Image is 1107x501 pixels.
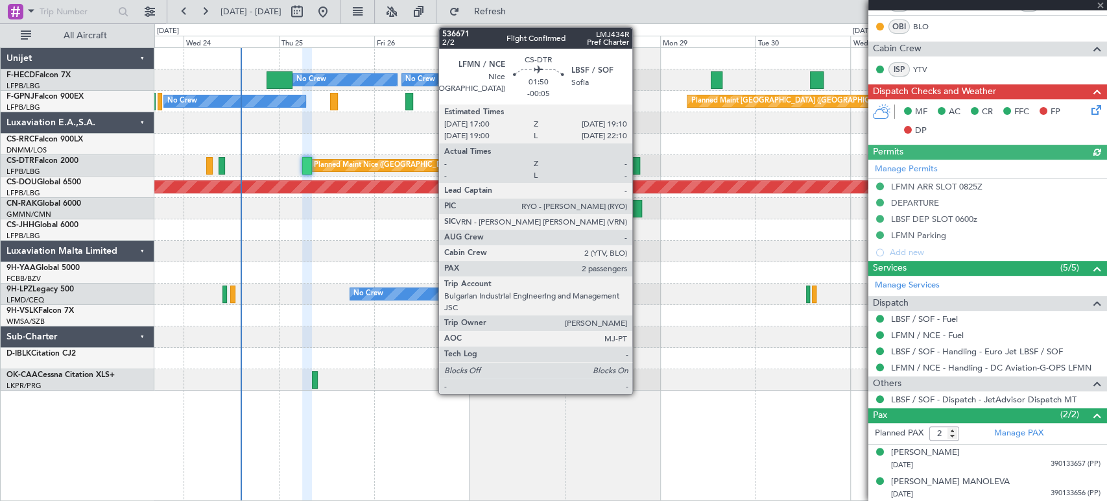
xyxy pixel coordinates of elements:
[6,200,81,208] a: CN-RAKGlobal 6000
[873,296,909,311] span: Dispatch
[470,36,565,47] div: Sat 27
[6,221,34,229] span: CS-JHH
[14,25,141,46] button: All Aircraft
[6,157,34,165] span: CS-DTR
[6,274,41,284] a: FCBB/BZV
[891,460,913,470] span: [DATE]
[873,84,996,99] span: Dispatch Checks and Weather
[888,62,910,77] div: ISP
[875,427,923,440] label: Planned PAX
[6,307,38,315] span: 9H-VSLK
[6,286,32,293] span: 9H-LPZ
[6,371,115,379] a: OK-CAACessna Citation XLS+
[314,156,458,175] div: Planned Maint Nice ([GEOGRAPHIC_DATA])
[915,125,927,138] span: DP
[755,36,850,47] div: Tue 30
[1051,459,1101,470] span: 390133657 (PP)
[6,286,74,293] a: 9H-LPZLegacy 500
[6,71,35,79] span: F-HECD
[184,36,279,47] div: Wed 24
[850,36,946,47] div: Wed 1
[279,36,374,47] div: Thu 25
[6,71,71,79] a: F-HECDFalcon 7X
[6,81,40,91] a: LFPB/LBG
[6,136,34,143] span: CS-RRC
[913,64,942,75] a: YTV
[949,106,960,119] span: AC
[6,231,40,241] a: LFPB/LBG
[157,26,179,37] div: [DATE]
[888,19,910,34] div: OBI
[1060,408,1079,421] span: (2/2)
[6,103,40,112] a: LFPB/LBG
[875,279,940,292] a: Manage Services
[891,330,964,341] a: LFMN / NCE - Fuel
[6,210,51,219] a: GMMN/CMN
[891,362,1091,373] a: LFMN / NCE - Handling - DC Aviation-G-OPS LFMN
[6,381,42,391] a: LKPR/PRG
[443,1,521,22] button: Refresh
[982,106,993,119] span: CR
[6,93,34,101] span: F-GPNJ
[915,106,927,119] span: MF
[660,36,756,47] div: Mon 29
[6,350,76,358] a: D-IBLKCitation CJ2
[913,21,942,32] a: BLO
[353,284,383,304] div: No Crew
[1060,261,1079,275] span: (5/5)
[6,157,78,165] a: CS-DTRFalcon 2000
[691,92,895,111] div: Planned Maint [GEOGRAPHIC_DATA] ([GEOGRAPHIC_DATA])
[6,307,74,315] a: 9H-VSLKFalcon 7X
[873,376,901,391] span: Others
[873,261,907,276] span: Services
[891,346,1063,357] a: LBSF / SOF - Handling - Euro Jet LBSF / SOF
[6,93,84,101] a: F-GPNJFalcon 900EX
[462,7,517,16] span: Refresh
[994,427,1043,440] a: Manage PAX
[167,92,197,111] div: No Crew
[6,317,45,326] a: WMSA/SZB
[220,6,281,18] span: [DATE] - [DATE]
[1051,488,1101,499] span: 390133656 (PP)
[852,26,874,37] div: [DATE]
[6,371,38,379] span: OK-CAA
[6,167,40,177] a: LFPB/LBG
[891,446,960,459] div: [PERSON_NAME]
[34,31,137,40] span: All Aircraft
[296,70,326,90] div: No Crew
[6,264,36,272] span: 9H-YAA
[6,188,40,198] a: LFPB/LBG
[891,313,958,324] a: LBSF / SOF - Fuel
[6,145,47,155] a: DNMM/LOS
[873,408,887,423] span: Pax
[565,36,660,47] div: Sun 28
[40,2,114,21] input: Trip Number
[1051,106,1060,119] span: FP
[1014,106,1029,119] span: FFC
[6,136,83,143] a: CS-RRCFalcon 900LX
[405,70,435,90] div: No Crew
[891,394,1077,405] a: LBSF / SOF - Dispatch - JetAdvisor Dispatch MT
[6,178,81,186] a: CS-DOUGlobal 6500
[891,489,913,499] span: [DATE]
[6,350,31,358] span: D-IBLK
[374,36,470,47] div: Fri 26
[891,476,1010,489] div: [PERSON_NAME] MANOLEVA
[6,295,44,305] a: LFMD/CEQ
[6,200,37,208] span: CN-RAK
[6,264,80,272] a: 9H-YAAGlobal 5000
[6,221,78,229] a: CS-JHHGlobal 6000
[873,42,922,56] span: Cabin Crew
[6,178,37,186] span: CS-DOU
